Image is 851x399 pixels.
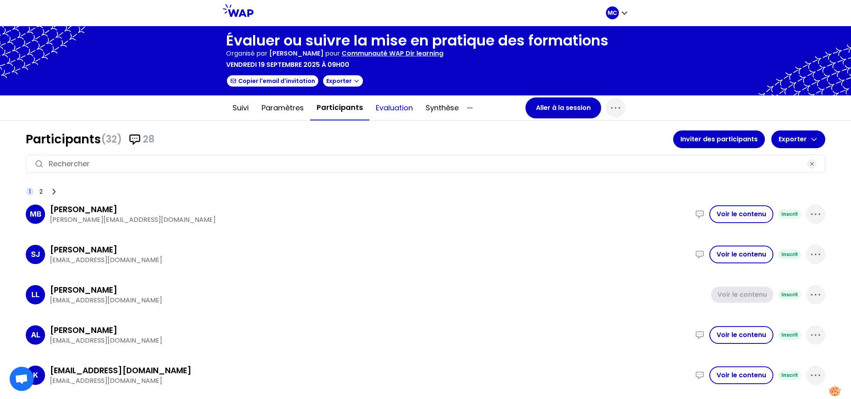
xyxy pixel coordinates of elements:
[39,188,43,196] span: 2
[226,74,319,87] button: Copier l'email d'invitation
[101,133,122,146] span: (32)
[778,250,801,259] div: Inscrit
[29,188,31,196] span: 1
[143,133,155,146] span: 28
[26,132,673,147] h1: Participants
[31,289,39,300] p: LL
[269,49,324,58] span: [PERSON_NAME]
[33,370,38,381] p: K
[322,74,364,87] button: Exporter
[50,255,690,265] p: [EMAIL_ADDRESS][DOMAIN_NAME]
[310,95,369,120] button: Participants
[50,296,706,305] p: [EMAIL_ADDRESS][DOMAIN_NAME]
[226,49,268,58] p: Organisé par
[50,325,117,336] h3: [PERSON_NAME]
[778,330,801,340] div: Inscrit
[325,49,340,58] p: pour
[709,246,773,263] button: Voir le contenu
[369,96,419,120] button: Evaluation
[525,97,601,118] button: Aller à la session
[50,336,690,345] p: [EMAIL_ADDRESS][DOMAIN_NAME]
[709,326,773,344] button: Voir le contenu
[50,244,117,255] h3: [PERSON_NAME]
[50,204,117,215] h3: [PERSON_NAME]
[778,290,801,300] div: Inscrit
[50,215,690,225] p: [PERSON_NAME][EMAIL_ADDRESS][DOMAIN_NAME]
[10,367,34,391] div: Ouvrir le chat
[31,329,40,341] p: AL
[30,209,41,220] p: MB
[673,130,765,148] button: Inviter des participants
[226,60,349,70] p: vendredi 19 septembre 2025 à 09h00
[50,376,690,386] p: [EMAIL_ADDRESS][DOMAIN_NAME]
[49,158,802,170] input: Rechercher
[771,130,825,148] button: Exporter
[419,96,465,120] button: Synthèse
[709,366,773,384] button: Voir le contenu
[255,96,310,120] button: Paramètres
[50,284,117,296] h3: [PERSON_NAME]
[50,365,192,376] h3: [EMAIL_ADDRESS][DOMAIN_NAME]
[778,370,801,380] div: Inscrit
[226,33,608,49] h1: Évaluer ou suivre la mise en pratique des formations
[608,9,617,17] p: MC
[778,209,801,219] div: Inscrit
[711,287,773,303] button: Voir le contenu
[709,205,773,223] button: Voir le contenu
[342,49,443,58] p: Communauté WAP Dir learning
[606,6,628,19] button: MC
[226,96,255,120] button: Suivi
[31,249,40,260] p: SJ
